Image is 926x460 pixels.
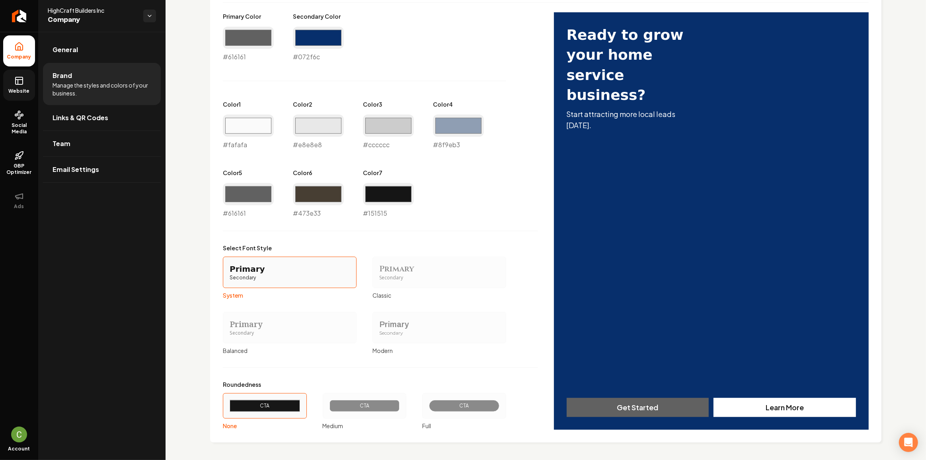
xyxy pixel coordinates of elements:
[11,427,27,442] img: Candela Corradin
[899,433,918,452] div: Open Intercom Messenger
[3,163,35,175] span: GBP Optimizer
[323,422,407,430] div: Medium
[4,54,35,60] span: Company
[436,403,493,409] div: CTA
[43,105,161,131] a: Links & QR Codes
[3,104,35,141] a: Social Media
[11,203,27,210] span: Ads
[293,100,344,108] label: Color 2
[3,144,35,182] a: GBP Optimizer
[43,157,161,182] a: Email Settings
[53,71,72,80] span: Brand
[230,319,350,330] div: Primary
[53,45,78,55] span: General
[363,183,414,218] div: #151515
[236,403,293,409] div: CTA
[422,422,506,430] div: Full
[223,291,357,299] div: System
[223,115,274,150] div: #fafafa
[230,263,350,275] div: Primary
[53,113,108,123] span: Links & QR Codes
[223,347,357,355] div: Balanced
[230,330,350,337] div: Secondary
[223,100,274,108] label: Color 1
[48,14,137,25] span: Company
[372,347,506,355] div: Modern
[223,244,506,252] label: Select Font Style
[379,263,499,275] div: Primary
[223,12,274,20] label: Primary Color
[223,380,506,388] label: Roundedness
[230,275,350,281] div: Secondary
[433,115,484,150] div: #8f9eb3
[223,422,307,430] div: None
[3,70,35,101] a: Website
[363,169,414,177] label: Color 7
[293,27,344,62] div: #072f6c
[363,100,414,108] label: Color 3
[11,427,27,442] button: Open user button
[336,403,393,409] div: CTA
[223,183,274,218] div: #616161
[363,115,414,150] div: #cccccc
[12,10,27,22] img: Rebolt Logo
[6,88,33,94] span: Website
[43,131,161,156] a: Team
[223,27,274,62] div: #616161
[379,319,499,330] div: Primary
[53,139,70,148] span: Team
[3,185,35,216] button: Ads
[8,446,30,452] span: Account
[43,37,161,62] a: General
[372,291,506,299] div: Classic
[433,100,484,108] label: Color 4
[293,183,344,218] div: #473e33
[293,115,344,150] div: #e8e8e8
[48,6,137,14] span: HighCraft Builders Inc
[53,165,99,174] span: Email Settings
[379,275,499,281] div: Secondary
[293,12,344,20] label: Secondary Color
[3,122,35,135] span: Social Media
[379,330,499,337] div: Secondary
[293,169,344,177] label: Color 6
[53,81,151,97] span: Manage the styles and colors of your business.
[223,169,274,177] label: Color 5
